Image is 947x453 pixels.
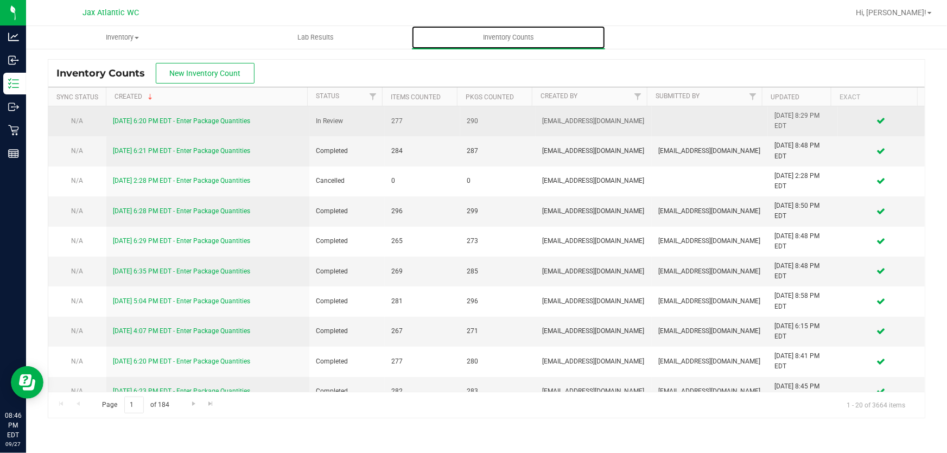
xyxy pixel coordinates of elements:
th: Exact [831,87,917,106]
div: [DATE] 8:29 PM EDT [774,111,831,131]
span: N/A [71,327,83,335]
a: [DATE] 2:28 PM EDT - Enter Package Quantities [113,177,250,184]
div: [DATE] 8:58 PM EDT [774,291,831,311]
input: 1 [124,397,144,413]
inline-svg: Retail [8,125,19,136]
a: [DATE] 6:20 PM EDT - Enter Package Quantities [113,358,250,365]
span: [EMAIL_ADDRESS][DOMAIN_NAME] [542,236,645,246]
span: [EMAIL_ADDRESS][DOMAIN_NAME] [658,206,761,216]
inline-svg: Outbound [8,101,19,112]
span: Completed [316,296,378,307]
a: Go to the next page [186,397,201,411]
a: [DATE] 6:28 PM EDT - Enter Package Quantities [113,207,250,215]
span: N/A [71,267,83,275]
span: Jax Atlantic WC [82,8,139,17]
div: [DATE] 6:15 PM EDT [774,321,831,342]
span: 282 [391,386,454,397]
a: Lab Results [219,26,412,49]
span: 269 [391,266,454,277]
div: [DATE] 8:48 PM EDT [774,231,831,252]
span: Completed [316,326,378,336]
span: [EMAIL_ADDRESS][DOMAIN_NAME] [658,356,761,367]
span: [EMAIL_ADDRESS][DOMAIN_NAME] [542,296,645,307]
inline-svg: Inventory [8,78,19,89]
div: [DATE] 8:45 PM EDT [774,381,831,402]
button: New Inventory Count [156,63,255,84]
span: N/A [71,237,83,245]
a: [DATE] 6:20 PM EDT - Enter Package Quantities [113,117,250,125]
span: Hi, [PERSON_NAME]! [856,8,926,17]
a: Sync Status [56,93,98,101]
div: [DATE] 8:50 PM EDT [774,201,831,221]
span: 277 [391,356,454,367]
a: [DATE] 6:29 PM EDT - Enter Package Quantities [113,237,250,245]
a: Updated [771,93,799,101]
a: Submitted By [656,92,700,100]
span: 299 [467,206,529,216]
span: N/A [71,117,83,125]
p: 08:46 PM EDT [5,411,21,440]
span: [EMAIL_ADDRESS][DOMAIN_NAME] [542,116,645,126]
span: 290 [467,116,529,126]
span: [EMAIL_ADDRESS][DOMAIN_NAME] [658,296,761,307]
span: Inventory Counts [56,67,156,79]
span: N/A [71,177,83,184]
span: [EMAIL_ADDRESS][DOMAIN_NAME] [658,236,761,246]
span: 280 [467,356,529,367]
div: [DATE] 2:28 PM EDT [774,171,831,192]
span: [EMAIL_ADDRESS][DOMAIN_NAME] [542,206,645,216]
span: [EMAIL_ADDRESS][DOMAIN_NAME] [658,386,761,397]
span: N/A [71,358,83,365]
inline-svg: Analytics [8,31,19,42]
span: [EMAIL_ADDRESS][DOMAIN_NAME] [542,326,645,336]
span: [EMAIL_ADDRESS][DOMAIN_NAME] [658,326,761,336]
span: Completed [316,146,378,156]
span: 284 [391,146,454,156]
span: [EMAIL_ADDRESS][DOMAIN_NAME] [542,386,645,397]
span: Completed [316,386,378,397]
span: 1 - 20 of 3664 items [838,397,914,413]
span: [EMAIL_ADDRESS][DOMAIN_NAME] [542,266,645,277]
span: N/A [71,207,83,215]
a: [DATE] 6:35 PM EDT - Enter Package Quantities [113,267,250,275]
span: Inventory [27,33,219,42]
span: 265 [391,236,454,246]
a: Status [316,92,340,100]
a: Inventory Counts [412,26,605,49]
a: Items Counted [391,93,441,101]
span: 283 [467,386,529,397]
span: 267 [391,326,454,336]
span: 281 [391,296,454,307]
span: 0 [467,176,529,186]
a: [DATE] 6:21 PM EDT - Enter Package Quantities [113,147,250,155]
span: Lab Results [283,33,348,42]
a: Filter [364,87,382,106]
span: 287 [467,146,529,156]
div: [DATE] 8:41 PM EDT [774,351,831,372]
span: [EMAIL_ADDRESS][DOMAIN_NAME] [542,356,645,367]
span: 271 [467,326,529,336]
span: [EMAIL_ADDRESS][DOMAIN_NAME] [658,266,761,277]
span: 296 [467,296,529,307]
span: 277 [391,116,454,126]
span: Page of 184 [93,397,179,413]
a: Created [115,93,155,100]
inline-svg: Inbound [8,55,19,66]
span: N/A [71,387,83,395]
span: Completed [316,206,378,216]
span: 273 [467,236,529,246]
p: 09/27 [5,440,21,448]
span: 285 [467,266,529,277]
a: Filter [629,87,647,106]
span: [EMAIL_ADDRESS][DOMAIN_NAME] [658,146,761,156]
div: [DATE] 8:48 PM EDT [774,261,831,282]
span: 296 [391,206,454,216]
a: [DATE] 5:04 PM EDT - Enter Package Quantities [113,297,250,305]
span: Completed [316,236,378,246]
span: [EMAIL_ADDRESS][DOMAIN_NAME] [542,146,645,156]
span: [EMAIL_ADDRESS][DOMAIN_NAME] [542,176,645,186]
a: Go to the last page [203,397,219,411]
a: [DATE] 4:07 PM EDT - Enter Package Quantities [113,327,250,335]
span: Inventory Counts [468,33,549,42]
div: [DATE] 8:48 PM EDT [774,141,831,161]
